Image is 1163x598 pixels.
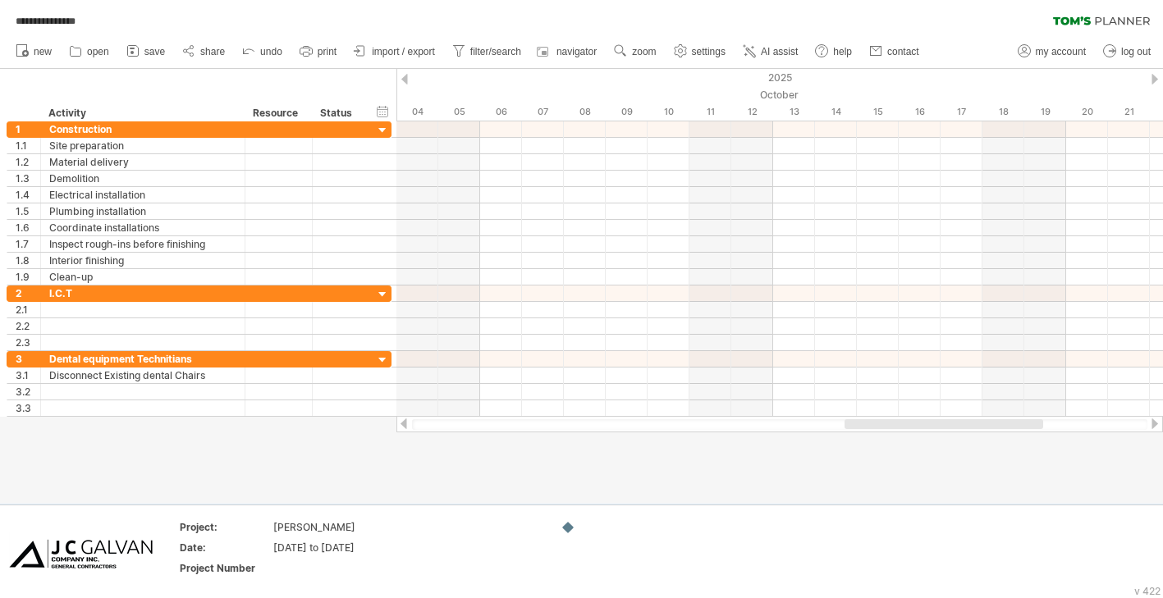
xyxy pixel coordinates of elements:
div: [DATE] to [DATE] [273,541,411,555]
div: Disconnect Existing dental Chairs [49,367,236,383]
div: Activity [48,105,236,121]
div: Project: [180,520,270,534]
a: log out [1099,41,1156,62]
div: 1.3 [16,171,40,186]
div: 1.1 [16,138,40,153]
span: print [318,46,337,57]
a: save [122,41,170,62]
div: Tuesday, 21 October 2025 [1108,103,1150,121]
div: Interior finishing [49,253,236,268]
div: Project Number [180,561,270,575]
div: Sunday, 12 October 2025 [731,103,773,121]
div: Saturday, 11 October 2025 [689,103,731,121]
a: import / export [350,41,440,62]
div: 1.5 [16,203,40,219]
div: Site preparation [49,138,236,153]
div: 3.2 [16,384,40,399]
a: new [11,41,57,62]
span: zoom [632,46,656,57]
div: 3.3 [16,400,40,416]
div: 2.1 [16,302,40,317]
a: navigator [534,41,602,62]
span: navigator [556,46,597,57]
a: undo [238,41,287,62]
div: Sunday, 19 October 2025 [1024,103,1066,121]
div: I.C.T [49,285,236,301]
div: Friday, 10 October 2025 [648,103,689,121]
div: Thursday, 16 October 2025 [899,103,941,121]
div: 1.7 [16,236,40,252]
div: 1.4 [16,187,40,203]
div: Demolition [49,171,236,186]
div: Friday, 17 October 2025 [941,103,982,121]
div: 1 [16,121,40,137]
div: Status [320,105,356,121]
span: my account [1036,46,1086,57]
div: Plumbing installation [49,203,236,219]
span: help [833,46,852,57]
div: Resource [253,105,303,121]
a: open [65,41,114,62]
div: Monday, 20 October 2025 [1066,103,1108,121]
div: Monday, 6 October 2025 [480,103,522,121]
div: 2 [16,285,40,301]
a: zoom [610,41,661,62]
div: Wednesday, 15 October 2025 [857,103,899,121]
a: my account [1014,41,1091,62]
div: 3 [16,351,40,367]
div: 1.8 [16,253,40,268]
div: Saturday, 4 October 2025 [396,103,438,121]
span: new [34,46,52,57]
div: Sunday, 5 October 2025 [438,103,480,121]
div: v 422 [1134,585,1161,597]
div: Construction [49,121,236,137]
div: Inspect rough-ins before finishing [49,236,236,252]
div: 1.9 [16,269,40,285]
span: undo [260,46,282,57]
a: print [295,41,341,62]
a: contact [865,41,924,62]
div: Material delivery [49,154,236,170]
div: Dental equipment Technitians [49,351,236,367]
span: import / export [372,46,435,57]
div: Tuesday, 14 October 2025 [815,103,857,121]
a: filter/search [448,41,526,62]
div: Date: [180,541,270,555]
span: settings [692,46,726,57]
span: contact [887,46,919,57]
div: Tuesday, 7 October 2025 [522,103,564,121]
div: 1.6 [16,220,40,235]
div: Coordinate installations [49,220,236,235]
a: share [178,41,230,62]
div: Wednesday, 8 October 2025 [564,103,606,121]
div: Saturday, 18 October 2025 [982,103,1024,121]
a: settings [670,41,730,62]
span: open [87,46,109,57]
div: Electrical installation [49,187,236,203]
div: [PERSON_NAME] [273,520,411,534]
div: Monday, 13 October 2025 [773,103,815,121]
div: 2.3 [16,335,40,350]
div: 2.2 [16,318,40,334]
span: share [200,46,225,57]
span: filter/search [470,46,521,57]
div: 1.2 [16,154,40,170]
span: save [144,46,165,57]
span: log out [1121,46,1151,57]
a: help [811,41,857,62]
div: Thursday, 9 October 2025 [606,103,648,121]
div: 3.1 [16,367,40,383]
span: AI assist [761,46,798,57]
img: 0e4548ff-d7c2-4d81-a61e-296cc58e9d1e.png [9,532,161,570]
a: AI assist [739,41,803,62]
div: Clean-up [49,269,236,285]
